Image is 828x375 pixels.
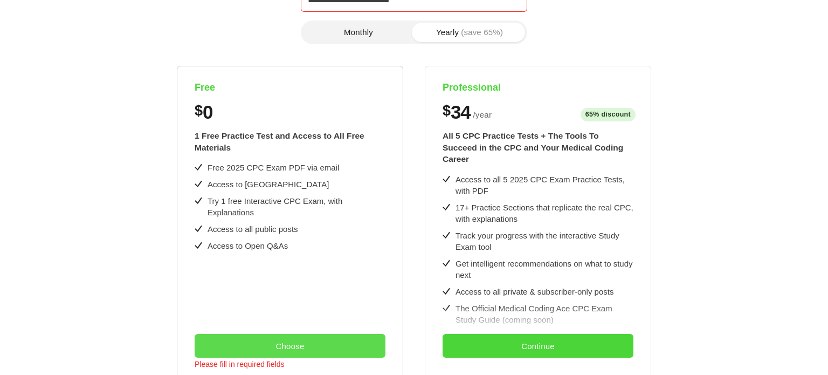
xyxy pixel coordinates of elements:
[203,103,212,121] span: 0
[208,195,385,218] div: Try 1 free Interactive CPC Exam, with Explanations
[456,286,613,297] div: Access to all private & subscriber-only posts
[443,334,633,358] button: Continue
[208,162,339,173] div: Free 2025 CPC Exam PDF via email
[451,103,470,121] span: 34
[456,202,633,224] div: 17+ Practice Sections that replicate the real CPC, with explanations
[303,23,414,42] button: Monthly
[443,103,451,119] span: $
[195,81,385,94] h4: Free
[443,130,633,165] div: All 5 CPC Practice Tests + The Tools To Succeed in the CPC and Your Medical Coding Career
[443,81,633,94] h4: Professional
[208,179,329,190] div: Access to [GEOGRAPHIC_DATA]
[473,108,492,121] span: / year
[456,174,633,196] div: Access to all 5 2025 CPC Exam Practice Tests, with PDF
[208,240,288,251] div: Access to Open Q&As
[581,108,636,121] span: 65% discount
[456,258,633,281] div: Get intelligent recommendations on what to study next
[414,23,525,42] button: Yearly(save 65%)
[195,103,203,119] span: $
[195,334,385,358] button: Choose
[195,130,385,153] div: 1 Free Practice Test and Access to All Free Materials
[208,223,298,235] div: Access to all public posts
[456,303,633,325] div: The Official Medical Coding Ace CPC Exam Study Guide (coming soon)
[456,230,633,253] div: Track your progress with the interactive Study Exam tool
[461,28,503,36] span: (save 65%)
